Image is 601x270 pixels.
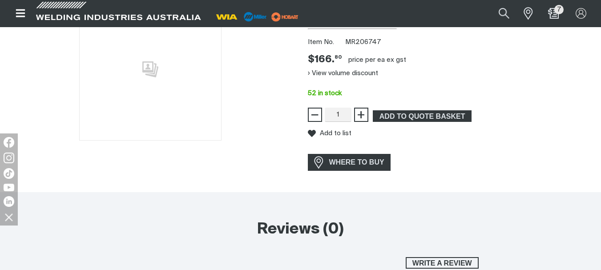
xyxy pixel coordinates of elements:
[320,129,351,137] span: Add to list
[308,154,391,170] a: WHERE TO BUY
[4,168,14,179] img: TikTok
[311,107,319,122] span: −
[387,56,406,64] div: ex gst
[308,90,342,97] span: 52 in stock
[407,257,478,269] span: Write a review
[335,55,342,60] sup: 80
[357,107,365,122] span: +
[348,56,385,64] div: price per EA
[345,39,381,45] span: MR206747
[4,196,14,207] img: LinkedIn
[4,153,14,163] img: Instagram
[308,53,342,66] div: Price
[269,10,301,24] img: miller
[308,129,351,137] button: Add to list
[308,53,342,66] span: $166.
[406,257,479,269] button: Write a review
[373,110,472,122] button: Add Seperator,Oil/Air Filter(Comp) to the shopping cart
[308,66,378,81] button: View volume discount
[308,37,344,48] span: Item No.
[123,220,479,239] h2: Reviews (0)
[489,4,519,24] button: Search products
[1,210,16,225] img: hide socials
[374,110,471,122] span: ADD TO QUOTE BASKET
[4,184,14,191] img: YouTube
[269,13,301,20] a: miller
[477,4,519,24] input: Product name or item number...
[323,155,390,169] span: WHERE TO BUY
[4,137,14,148] img: Facebook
